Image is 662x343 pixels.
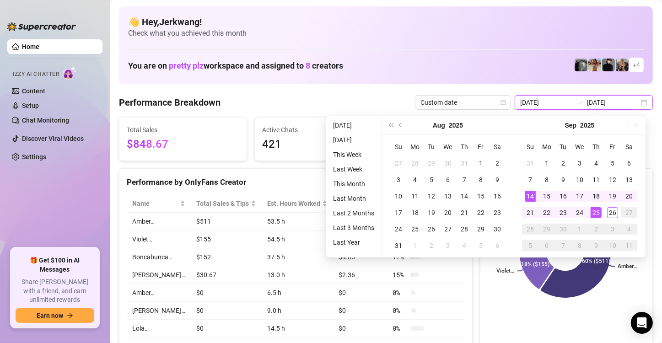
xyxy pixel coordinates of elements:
[393,191,404,202] div: 10
[333,320,387,338] td: $0
[390,237,407,254] td: 2025-08-31
[575,59,587,71] img: Amber
[522,204,538,221] td: 2025-09-21
[576,99,583,106] span: to
[607,174,618,185] div: 12
[191,213,262,230] td: $511
[426,207,437,218] div: 19
[473,139,489,155] th: Fr
[525,207,536,218] div: 21
[631,312,653,334] div: Open Intercom Messenger
[390,171,407,188] td: 2025-08-03
[621,139,637,155] th: Sa
[63,66,77,80] img: AI Chatter
[574,240,585,251] div: 8
[426,240,437,251] div: 2
[440,188,456,204] td: 2025-08-13
[571,139,588,155] th: We
[407,204,423,221] td: 2025-08-18
[489,155,506,171] td: 2025-08-02
[456,171,473,188] td: 2025-08-07
[37,312,63,319] span: Earn now
[449,116,463,134] button: Choose a year
[333,248,387,266] td: $4.05
[571,221,588,237] td: 2025-10-01
[538,171,555,188] td: 2025-09-08
[492,191,503,202] div: 16
[541,158,552,169] div: 1
[558,191,569,202] div: 16
[555,171,571,188] td: 2025-09-09
[127,176,465,188] div: Performance by OnlyFans Creator
[618,263,637,269] text: Amber…
[621,237,637,254] td: 2025-10-11
[475,207,486,218] div: 22
[558,174,569,185] div: 9
[588,171,604,188] td: 2025-09-11
[407,237,423,254] td: 2025-09-01
[591,224,602,235] div: 2
[390,221,407,237] td: 2025-08-24
[67,312,73,319] span: arrow-right
[16,308,94,323] button: Earn nowarrow-right
[475,191,486,202] div: 15
[541,191,552,202] div: 15
[475,158,486,169] div: 1
[390,204,407,221] td: 2025-08-17
[587,97,639,107] input: End date
[393,323,407,333] span: 0 %
[558,240,569,251] div: 7
[538,139,555,155] th: Mo
[393,174,404,185] div: 3
[127,266,191,284] td: [PERSON_NAME]…
[459,191,470,202] div: 14
[423,221,440,237] td: 2025-08-26
[520,97,572,107] input: Start date
[329,164,378,175] li: Last Week
[607,240,618,251] div: 10
[538,155,555,171] td: 2025-09-01
[329,237,378,248] li: Last Year
[22,117,69,124] a: Chat Monitoring
[456,155,473,171] td: 2025-07-31
[426,191,437,202] div: 12
[409,240,420,251] div: 1
[501,100,506,105] span: calendar
[576,99,583,106] span: swap-right
[127,248,191,266] td: Boncabunca…
[522,237,538,254] td: 2025-10-05
[571,155,588,171] td: 2025-09-03
[621,188,637,204] td: 2025-09-20
[333,284,387,302] td: $0
[607,207,618,218] div: 26
[574,191,585,202] div: 17
[440,139,456,155] th: We
[624,158,635,169] div: 6
[423,139,440,155] th: Tu
[555,155,571,171] td: 2025-09-02
[571,237,588,254] td: 2025-10-08
[591,174,602,185] div: 11
[624,240,635,251] div: 11
[522,188,538,204] td: 2025-09-14
[191,195,262,213] th: Total Sales & Tips
[262,125,375,135] span: Active Chats
[525,191,536,202] div: 14
[442,240,453,251] div: 3
[607,224,618,235] div: 3
[473,237,489,254] td: 2025-09-05
[604,221,621,237] td: 2025-10-03
[407,188,423,204] td: 2025-08-11
[132,198,178,209] span: Name
[574,174,585,185] div: 10
[333,266,387,284] td: $2.36
[541,207,552,218] div: 22
[442,158,453,169] div: 30
[407,171,423,188] td: 2025-08-04
[420,96,506,109] span: Custom date
[473,171,489,188] td: 2025-08-08
[329,193,378,204] li: Last Month
[169,61,204,70] span: pretty plz
[571,188,588,204] td: 2025-09-17
[456,221,473,237] td: 2025-08-28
